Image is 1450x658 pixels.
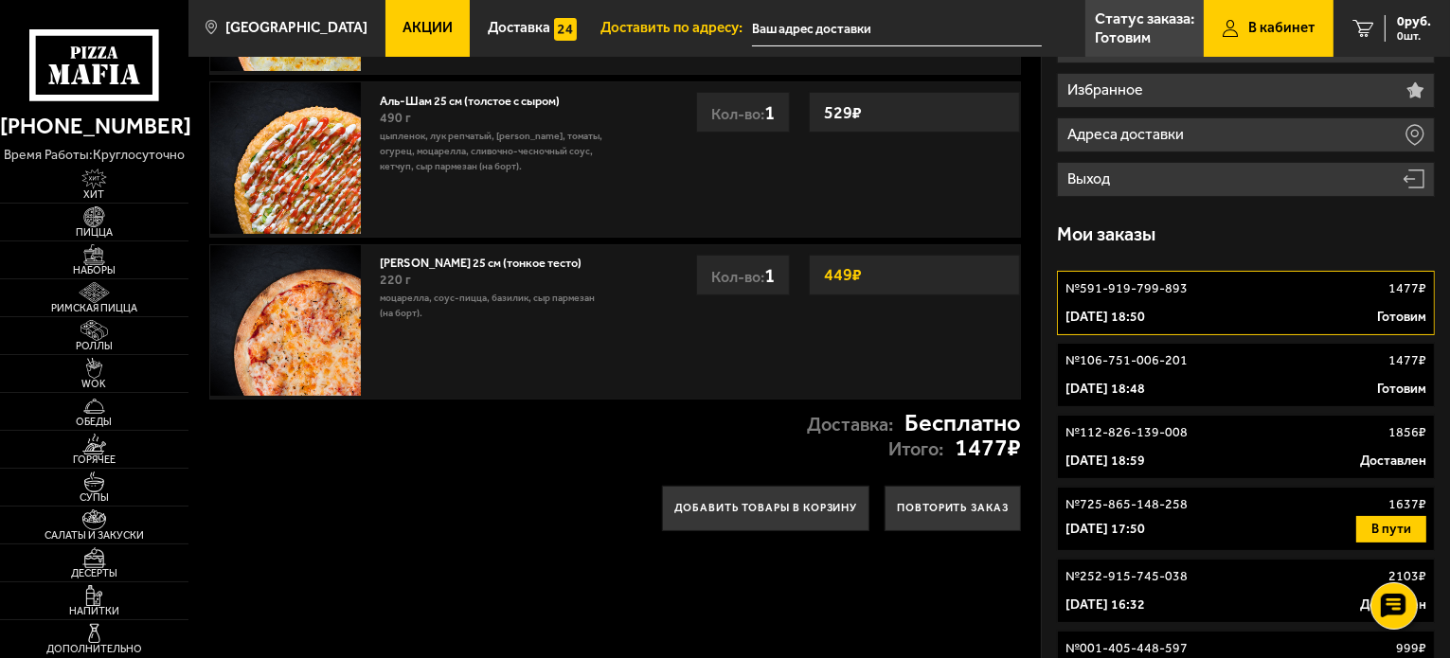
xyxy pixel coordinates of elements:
p: Выход [1067,171,1114,187]
a: №106-751-006-2011477₽[DATE] 18:48Готовим [1057,343,1435,407]
p: № 001-405-448-597 [1065,639,1188,658]
p: [DATE] 16:32 [1065,596,1145,614]
span: 0 шт. [1397,30,1431,42]
a: №252-915-745-0382103₽[DATE] 16:32Доставлен [1057,559,1435,623]
h3: Мои заказы [1057,225,1155,244]
p: моцарелла, соус-пицца, базилик, сыр пармезан (на борт). [380,291,605,321]
button: Повторить заказ [885,486,1021,531]
p: Статус заказа: [1095,11,1194,27]
p: Адреса доставки [1067,127,1188,142]
p: Готовим [1377,308,1426,327]
button: В пути [1356,516,1426,542]
strong: Бесплатно [904,411,1021,436]
a: №591-919-799-8931477₽[DATE] 18:50Готовим [1057,271,1435,335]
p: [DATE] 18:59 [1065,452,1145,471]
p: 1477 ₽ [1388,279,1426,298]
p: цыпленок, лук репчатый, [PERSON_NAME], томаты, огурец, моцарелла, сливочно-чесночный соус, кетчуп... [380,129,605,174]
p: Доставлен [1360,596,1426,614]
p: Готовим [1095,30,1151,45]
span: Доставка [488,21,550,35]
p: № 725-865-148-258 [1065,495,1188,514]
p: Доставлен [1360,452,1426,471]
p: [DATE] 18:48 [1065,380,1145,399]
p: 1637 ₽ [1388,495,1426,514]
span: В кабинет [1248,21,1315,35]
p: № 106-751-006-201 [1065,351,1188,370]
span: Акции [403,21,453,35]
span: 1 [764,263,775,287]
strong: 449 ₽ [819,257,867,293]
strong: 1477 ₽ [955,436,1021,460]
a: Аль-Шам 25 см (толстое с сыром) [380,89,575,108]
span: 0 руб. [1397,15,1431,28]
p: № 112-826-139-008 [1065,423,1188,442]
p: Готовим [1377,380,1426,399]
p: 1477 ₽ [1388,351,1426,370]
input: Ваш адрес доставки [752,11,1042,46]
img: 15daf4d41897b9f0e9f617042186c801.svg [554,18,577,41]
p: № 252-915-745-038 [1065,567,1188,586]
a: №725-865-148-2581637₽[DATE] 17:50В пути [1057,487,1435,551]
a: [PERSON_NAME] 25 см (тонкое тесто) [380,251,597,270]
p: № 591-919-799-893 [1065,279,1188,298]
div: Кол-во: [696,92,790,133]
p: [DATE] 17:50 [1065,520,1145,539]
a: №112-826-139-0081856₽[DATE] 18:59Доставлен [1057,415,1435,479]
button: Добавить товары в корзину [662,486,869,531]
p: 999 ₽ [1396,639,1426,658]
span: 490 г [380,110,411,126]
p: Итого: [888,440,943,459]
div: Кол-во: [696,255,790,295]
p: Доставка: [807,416,893,435]
p: Избранное [1067,82,1147,98]
p: 1856 ₽ [1388,423,1426,442]
p: 2103 ₽ [1388,567,1426,586]
p: [DATE] 18:50 [1065,308,1145,327]
span: Доставить по адресу: [600,21,752,35]
span: 1 [764,100,775,124]
strong: 529 ₽ [819,95,867,131]
span: 220 г [380,272,411,288]
span: [GEOGRAPHIC_DATA] [225,21,367,35]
